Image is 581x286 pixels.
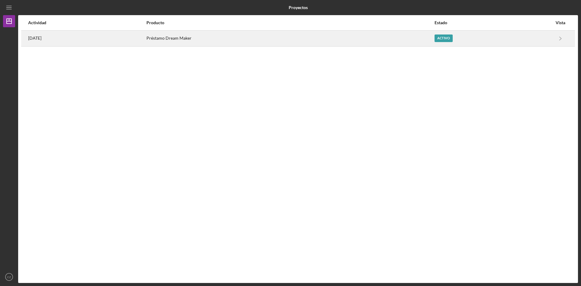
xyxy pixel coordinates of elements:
[556,20,565,25] font: Vista
[28,20,46,25] font: Actividad
[146,20,164,25] font: Producto
[7,275,11,279] text: CZ
[437,36,450,40] font: Activo
[3,271,15,283] button: CZ
[289,5,308,10] font: Proyectos
[28,36,41,41] time: 30/09/2025 18:28
[28,35,41,41] font: [DATE]
[435,20,447,25] font: Estado
[146,35,192,41] font: Préstamo Dream Maker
